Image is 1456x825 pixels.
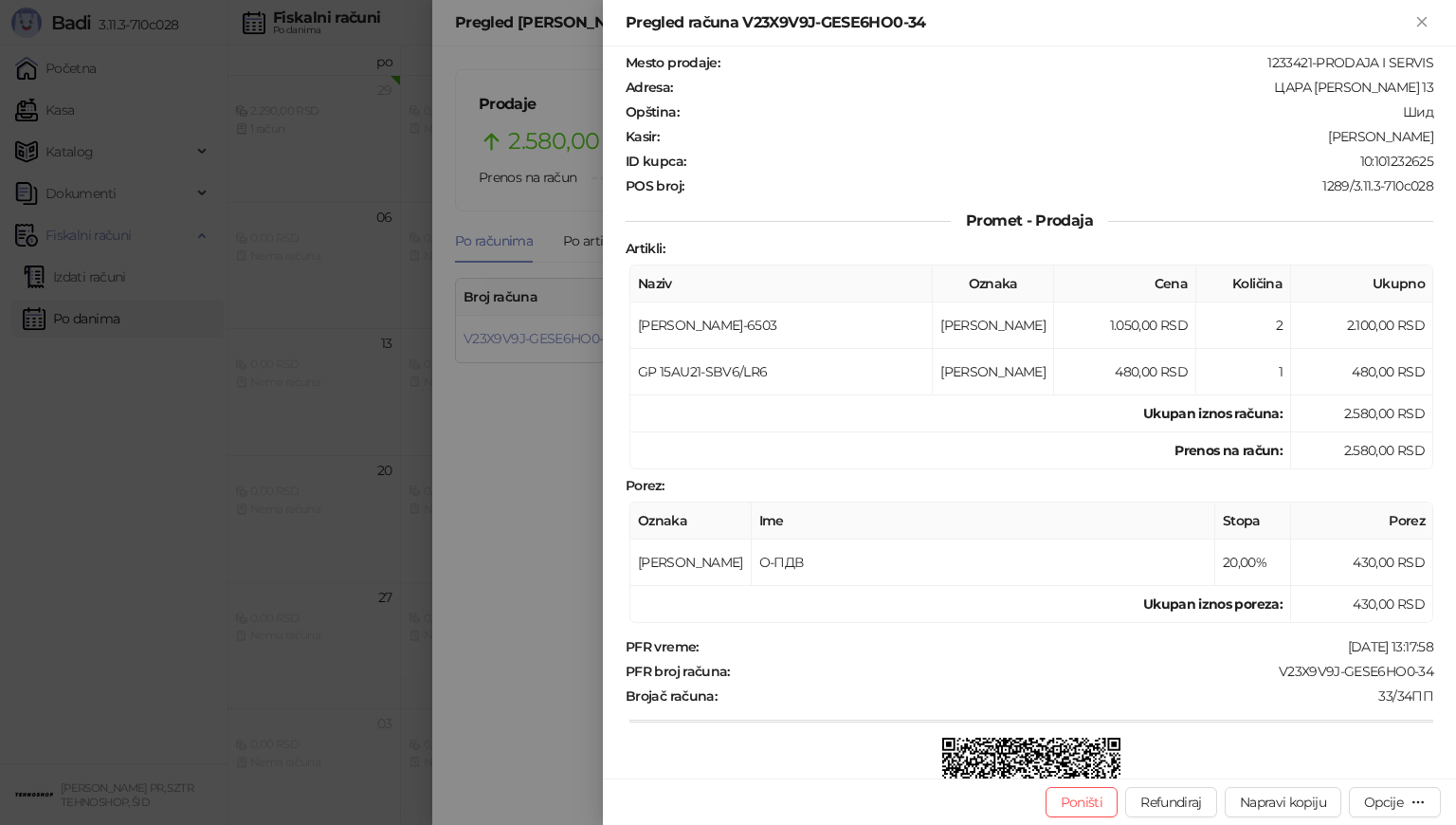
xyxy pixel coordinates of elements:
[701,638,1435,655] div: [DATE] 13:17:58
[626,79,673,96] strong: Adresa :
[630,503,752,540] th: Oznaka
[630,349,933,395] td: GP 15AU21-SBV6/LR6
[630,302,933,349] td: [PERSON_NAME]-6503
[1291,302,1433,349] td: 2.100,00 RSD
[1291,503,1433,540] th: Porez
[675,79,1435,96] div: ЦАРА [PERSON_NAME] 13
[626,54,719,71] strong: Mesto prodaje :
[1054,302,1196,349] td: 1.050,00 RSD
[1410,11,1433,34] button: Zatvori
[626,638,699,655] strong: PFR vreme :
[752,540,1215,586] td: О-ПДВ
[1054,266,1196,302] th: Cena
[626,663,730,680] strong: PFR broj računa :
[626,477,664,494] strong: Porez :
[626,687,717,705] strong: Brojač računa :
[681,103,1435,120] div: Шид
[721,54,1435,71] div: 1233421-PRODAJA I SERVIS
[626,128,659,145] strong: Kasir :
[1196,266,1291,302] th: Količina
[687,153,1435,170] div: 10:101232625
[1291,266,1433,302] th: Ukupno
[951,211,1108,229] span: Promet - Prodaja
[1240,794,1326,811] span: Napravi kopiju
[1196,302,1291,349] td: 2
[1225,787,1341,817] button: Napravi kopiju
[1291,395,1433,432] td: 2.580,00 RSD
[626,240,664,257] strong: Artikli :
[630,266,933,302] th: Naziv
[1046,787,1119,817] button: Poništi
[1349,787,1441,817] button: Opcije
[626,177,683,194] strong: POS broj :
[1364,794,1403,811] div: Opcije
[1196,349,1291,395] td: 1
[1143,596,1283,613] strong: Ukupan iznos poreza:
[933,302,1054,349] td: [PERSON_NAME]
[752,503,1215,540] th: Ime
[661,128,1435,145] div: [PERSON_NAME]
[685,177,1435,194] div: 1289/3.11.3-710c028
[1054,349,1196,395] td: 480,00 RSD
[1143,405,1283,422] strong: Ukupan iznos računa :
[1215,540,1291,586] td: 20,00%
[626,103,679,120] strong: Opština :
[1125,787,1217,817] button: Refundiraj
[719,687,1435,705] div: 33/34ПП
[933,349,1054,395] td: [PERSON_NAME]
[1291,349,1433,395] td: 480,00 RSD
[630,540,752,586] td: [PERSON_NAME]
[1215,503,1291,540] th: Stopa
[933,266,1054,302] th: Oznaka
[1174,442,1283,459] strong: Prenos na račun :
[1291,432,1433,469] td: 2.580,00 RSD
[1291,586,1433,623] td: 430,00 RSD
[1291,540,1433,586] td: 430,00 RSD
[626,153,685,170] strong: ID kupca :
[626,11,1410,34] div: Pregled računa V23X9V9J-GESE6HO0-34
[732,663,1435,680] div: V23X9V9J-GESE6HO0-34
